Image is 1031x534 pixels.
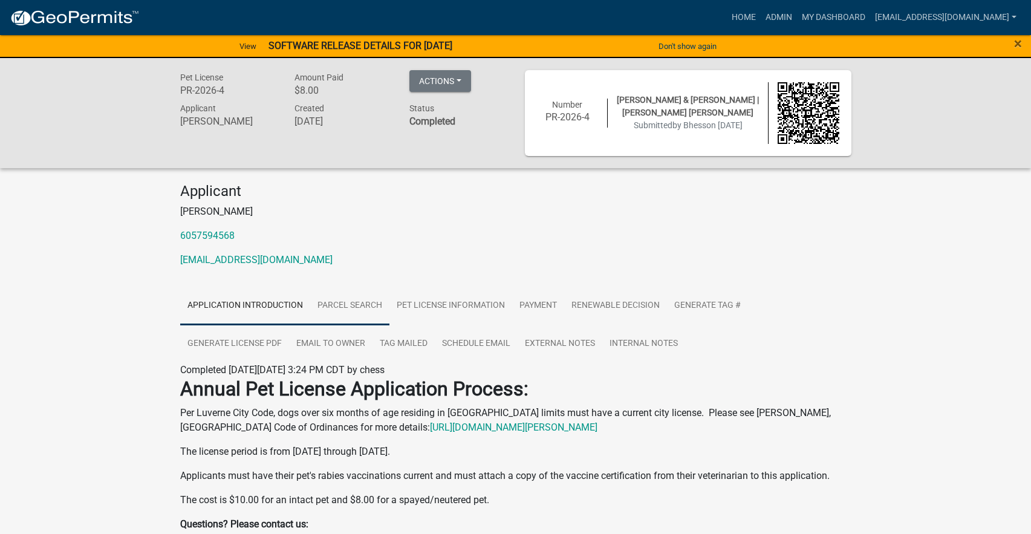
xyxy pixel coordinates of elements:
[294,103,324,113] span: Created
[1014,35,1022,52] span: ×
[389,287,512,325] a: Pet License Information
[180,116,277,127] h6: [PERSON_NAME]
[409,116,455,127] strong: Completed
[180,230,235,241] a: 6057594568
[409,103,434,113] span: Status
[727,6,761,29] a: Home
[435,325,518,363] a: Schedule Email
[372,325,435,363] a: Tag Mailed
[518,325,602,363] a: External Notes
[180,518,308,530] strong: Questions? Please contact us:
[180,406,851,435] p: Per Luverne City Code, dogs over six months of age residing in [GEOGRAPHIC_DATA] limits must have...
[180,444,851,459] p: The license period is from [DATE] through [DATE].
[180,254,333,265] a: [EMAIL_ADDRESS][DOMAIN_NAME]
[294,116,391,127] h6: [DATE]
[667,287,748,325] a: Generate Tag #
[409,70,471,92] button: Actions
[180,325,289,363] a: Generate License PDF
[797,6,870,29] a: My Dashboard
[634,120,743,130] span: Submitted on [DATE]
[294,85,391,96] h6: $8.00
[430,422,597,433] a: [URL][DOMAIN_NAME][PERSON_NAME]
[672,120,706,130] span: by Bhess
[180,204,851,219] p: [PERSON_NAME]
[180,73,223,82] span: Pet License
[180,377,529,400] strong: Annual Pet License Application Process:
[310,287,389,325] a: Parcel search
[268,40,452,51] strong: SOFTWARE RELEASE DETAILS FOR [DATE]
[512,287,564,325] a: Payment
[294,73,343,82] span: Amount Paid
[289,325,372,363] a: Email to Owner
[180,103,216,113] span: Applicant
[617,95,759,117] span: [PERSON_NAME] & [PERSON_NAME] | [PERSON_NAME] [PERSON_NAME]
[654,36,721,56] button: Don't show again
[537,111,599,123] h6: PR-2026-4
[761,6,797,29] a: Admin
[1014,36,1022,51] button: Close
[235,36,261,56] a: View
[180,493,851,507] p: The cost is $10.00 for an intact pet and $8.00 for a spayed/neutered pet.
[180,183,851,200] h4: Applicant
[564,287,667,325] a: Renewable Decision
[552,100,582,109] span: Number
[180,469,851,483] p: Applicants must have their pet's rabies vaccinations current and must attach a copy of the vaccin...
[180,85,277,96] h6: PR-2026-4
[180,364,385,376] span: Completed [DATE][DATE] 3:24 PM CDT by chess
[778,82,839,144] img: QR code
[602,325,685,363] a: Internal Notes
[180,287,310,325] a: Application Introduction
[870,6,1021,29] a: [EMAIL_ADDRESS][DOMAIN_NAME]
